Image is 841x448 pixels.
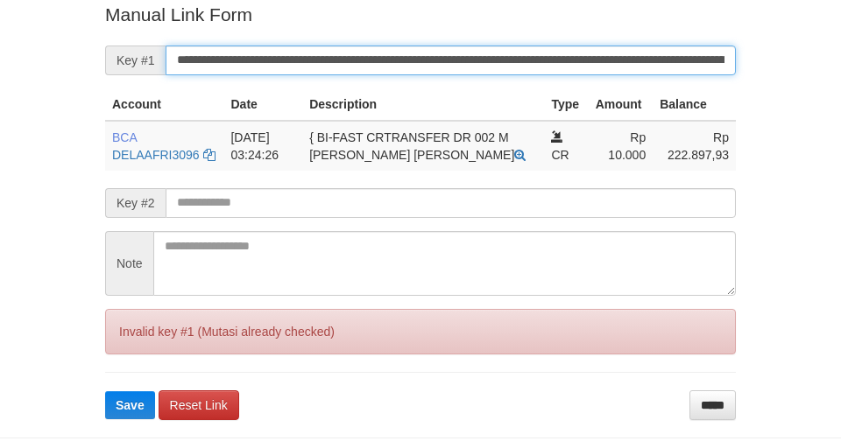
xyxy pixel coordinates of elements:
th: Amount [589,88,654,121]
td: Rp 10.000 [589,121,654,171]
a: Reset Link [159,390,239,420]
td: Rp 222.897,93 [653,121,736,171]
span: BCA [112,130,137,144]
span: CR [551,148,569,162]
td: [DATE] 03:24:26 [223,121,302,171]
span: Reset Link [170,398,228,412]
a: Copy DELAAFRI3096 to clipboard [203,148,216,162]
th: Description [302,88,544,121]
th: Type [544,88,588,121]
th: Account [105,88,223,121]
span: Note [105,231,153,296]
button: Save [105,391,155,419]
a: DELAAFRI3096 [112,148,200,162]
th: Balance [653,88,736,121]
p: Manual Link Form [105,2,736,27]
th: Date [223,88,302,121]
span: Key #1 [105,45,166,75]
td: { BI-FAST CRTRANSFER DR 002 M [PERSON_NAME] [PERSON_NAME] [302,121,544,171]
span: Key #2 [105,188,166,218]
div: Invalid key #1 (Mutasi already checked) [105,309,736,354]
span: Save [116,398,145,412]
